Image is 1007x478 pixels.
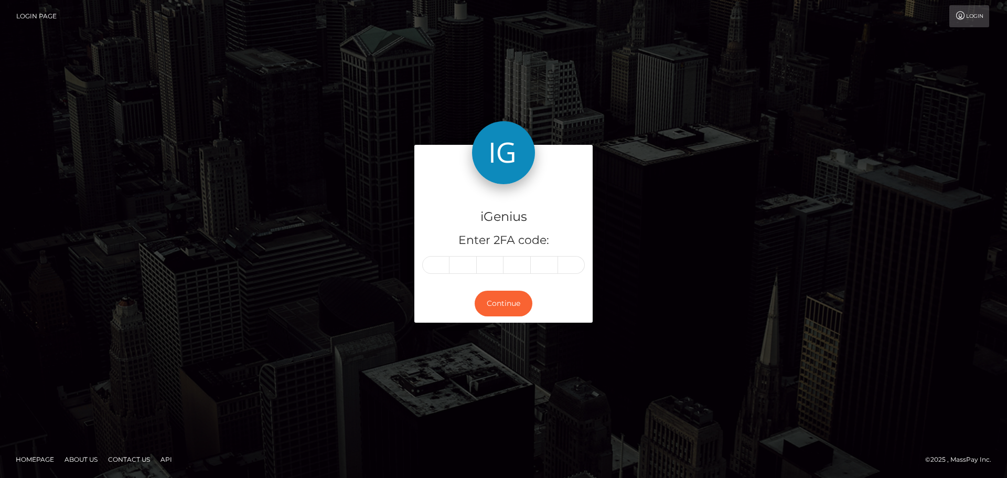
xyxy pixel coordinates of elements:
[475,291,532,316] button: Continue
[60,451,102,468] a: About Us
[422,232,585,249] h5: Enter 2FA code:
[925,454,999,465] div: © 2025 , MassPay Inc.
[156,451,176,468] a: API
[949,5,989,27] a: Login
[472,121,535,184] img: iGenius
[104,451,154,468] a: Contact Us
[12,451,58,468] a: Homepage
[422,208,585,226] h4: iGenius
[16,5,57,27] a: Login Page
